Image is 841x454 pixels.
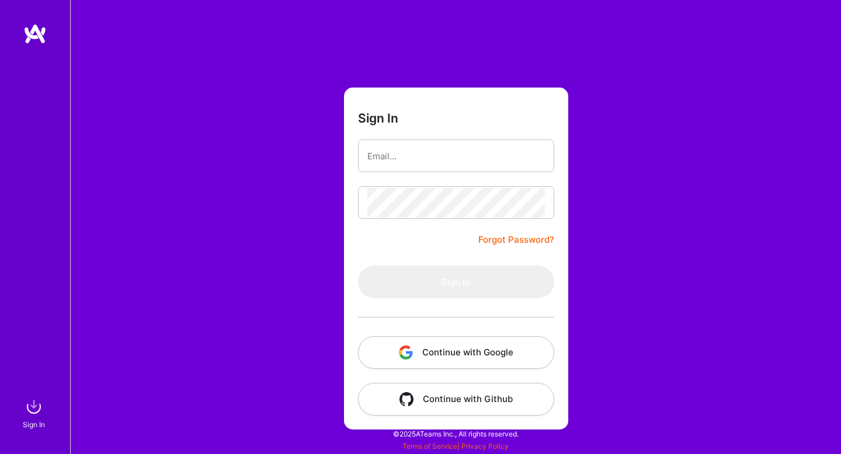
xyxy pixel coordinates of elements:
[402,442,509,450] span: |
[399,345,413,359] img: icon
[23,418,45,431] div: Sign In
[461,442,509,450] a: Privacy Policy
[22,395,46,418] img: sign in
[402,442,457,450] a: Terms of Service
[478,233,554,247] a: Forgot Password?
[23,23,47,44] img: logo
[358,266,554,298] button: Sign In
[70,419,841,448] div: © 2025 ATeams Inc., All rights reserved.
[358,383,554,415] button: Continue with Github
[399,392,413,406] img: icon
[358,336,554,369] button: Continue with Google
[367,141,545,171] input: Email...
[358,111,398,125] h3: Sign In
[25,395,46,431] a: sign inSign In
